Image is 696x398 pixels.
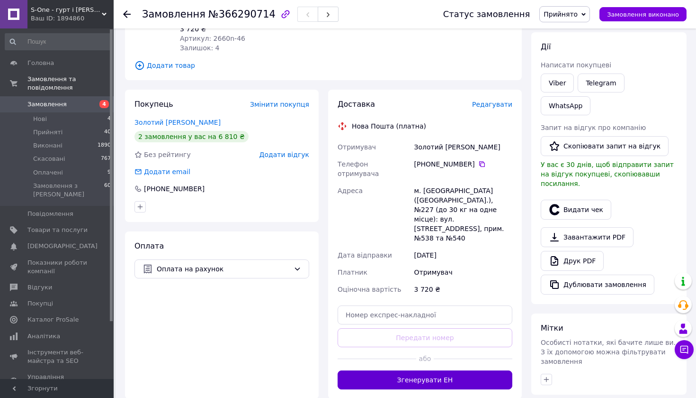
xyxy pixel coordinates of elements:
span: Оплачені [33,168,63,177]
button: Замовлення виконано [599,7,687,21]
span: Замовлення виконано [607,11,679,18]
span: №366290714 [208,9,276,20]
button: Дублювати замовлення [541,275,654,295]
span: Нові [33,115,47,123]
span: Товари та послуги [27,226,88,234]
span: Змінити покупця [250,101,309,108]
div: Золотий [PERSON_NAME] [412,139,514,156]
span: Редагувати [472,101,512,108]
div: Додати email [143,167,191,176]
span: Додати відгук [259,151,309,158]
span: Написати покупцеві [541,61,611,69]
span: Мітки [541,324,563,333]
span: S-One - гурт і роздріб курток [31,6,102,14]
span: У вас є 30 днів, щоб відправити запит на відгук покупцеві, скопіювавши посилання. [541,161,674,187]
span: Відгуки [27,283,52,292]
span: Замовлення [27,100,67,109]
span: Оплата на рахунок [157,264,290,274]
span: Отримувач [338,143,376,151]
span: Дата відправки [338,251,392,259]
a: Друк PDF [541,251,604,271]
span: 767 [101,155,111,163]
a: Telegram [578,74,624,93]
span: Прийняті [33,128,62,137]
a: Золотий [PERSON_NAME] [134,119,221,126]
span: або [416,354,434,363]
span: Прийнято [544,10,578,18]
span: Телефон отримувача [338,160,379,177]
span: Замовлення [142,9,205,20]
button: Скопіювати запит на відгук [541,136,669,156]
span: Артикул: 2660n-46 [180,35,245,42]
span: Каталог ProSale [27,315,79,324]
span: 1890 [98,141,111,150]
a: Завантажити PDF [541,227,634,247]
div: Статус замовлення [443,9,530,19]
span: Покупець [134,100,173,109]
span: Оплата [134,241,164,250]
span: 60 [104,182,111,199]
span: Замовлення з [PERSON_NAME] [33,182,104,199]
div: [PHONE_NUMBER] [143,184,205,194]
div: м. [GEOGRAPHIC_DATA] ([GEOGRAPHIC_DATA].), №227 (до 30 кг на одне місце): вул. [STREET_ADDRESS], ... [412,182,514,247]
input: Пошук [5,33,112,50]
span: [DEMOGRAPHIC_DATA] [27,242,98,250]
span: Додати товар [134,60,512,71]
span: Доставка [338,100,375,109]
span: Скасовані [33,155,65,163]
div: Повернутися назад [123,9,131,19]
span: Аналітика [27,332,60,341]
span: Адреса [338,187,363,194]
span: Виконані [33,141,62,150]
span: Інструменти веб-майстра та SEO [27,348,88,365]
div: [PHONE_NUMBER] [414,159,512,169]
span: Управління сайтом [27,373,88,390]
span: 40 [104,128,111,137]
div: 3 720 ₴ [412,281,514,298]
div: Нова Пошта (платна) [349,121,428,131]
span: 4 [107,115,111,123]
button: Згенерувати ЕН [338,370,512,389]
span: Повідомлення [27,210,73,218]
a: Viber [541,74,574,93]
span: Показники роботи компанії [27,259,88,276]
div: Отримувач [412,264,514,281]
span: Без рейтингу [144,151,191,158]
span: 4 [99,100,109,108]
button: Чат з покупцем [675,340,694,359]
div: Ваш ID: 1894860 [31,14,114,23]
div: 3 720 ₴ [180,24,286,34]
span: Головна [27,59,54,67]
span: Замовлення та повідомлення [27,75,114,92]
span: Запит на відгук про компанію [541,124,646,131]
span: Особисті нотатки, які бачите лише ви. З їх допомогою можна фільтрувати замовлення [541,339,676,365]
span: Покупці [27,299,53,308]
div: [DATE] [412,247,514,264]
span: Дії [541,42,551,51]
div: 2 замовлення у вас на 6 810 ₴ [134,131,249,142]
a: WhatsApp [541,96,590,115]
div: Додати email [134,167,191,176]
span: Оціночна вартість [338,286,401,293]
input: Номер експрес-накладної [338,305,512,324]
span: Платник [338,268,367,276]
span: Залишок: 4 [180,44,220,52]
span: 9 [107,168,111,177]
button: Видати чек [541,200,611,220]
